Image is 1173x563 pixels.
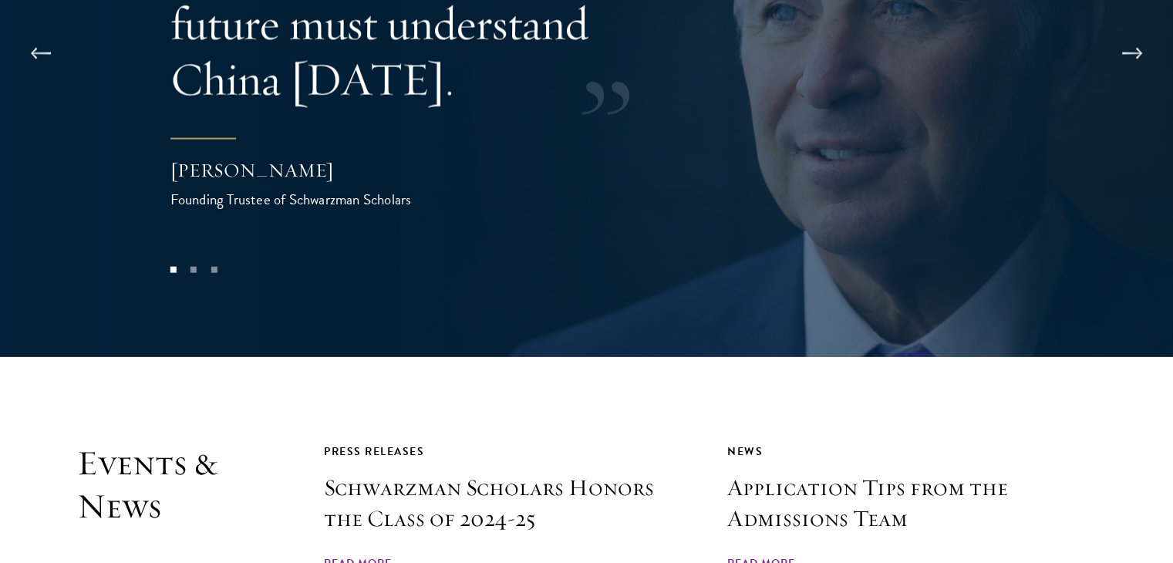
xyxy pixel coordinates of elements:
div: Press Releases [324,442,693,461]
h3: Application Tips from the Admissions Team [727,473,1096,534]
button: 2 of 3 [184,260,204,280]
button: 1 of 3 [163,260,183,280]
div: News [727,442,1096,461]
div: [PERSON_NAME] [170,157,479,184]
button: 3 of 3 [204,260,224,280]
div: Founding Trustee of Schwarzman Scholars [170,188,479,211]
h3: Schwarzman Scholars Honors the Class of 2024-25 [324,473,693,534]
